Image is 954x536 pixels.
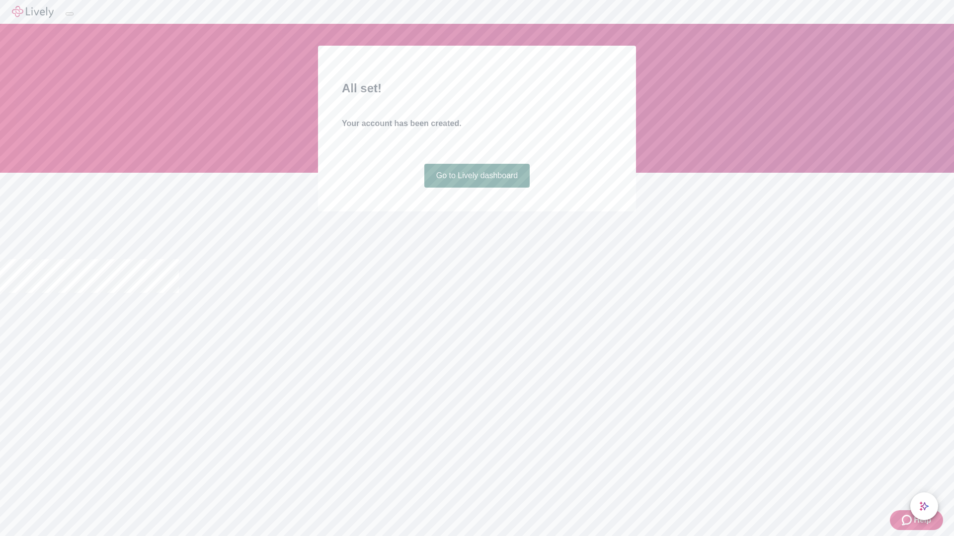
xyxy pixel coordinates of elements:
[919,501,929,511] svg: Lively AI Assistant
[424,164,530,188] a: Go to Lively dashboard
[342,79,612,97] h2: All set!
[66,12,74,15] button: Log out
[12,6,54,18] img: Lively
[342,118,612,130] h4: Your account has been created.
[910,492,938,520] button: chat
[902,514,914,526] svg: Zendesk support icon
[890,510,943,530] button: Zendesk support iconHelp
[914,514,931,526] span: Help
